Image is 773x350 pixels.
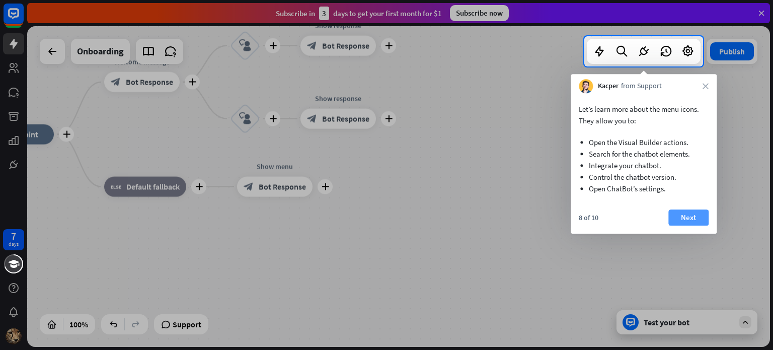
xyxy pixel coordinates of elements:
span: from Support [621,81,662,91]
p: Let’s learn more about the menu icons. They allow you to: [579,103,709,126]
li: Open the Visual Builder actions. [589,136,699,148]
button: Open LiveChat chat widget [8,4,38,34]
div: 8 of 10 [579,213,598,222]
button: Next [668,209,709,226]
li: Search for the chatbot elements. [589,148,699,160]
i: close [703,83,709,89]
li: Open ChatBot’s settings. [589,183,699,194]
li: Control the chatbot version. [589,171,699,183]
span: Kacper [598,81,619,91]
li: Integrate your chatbot. [589,160,699,171]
